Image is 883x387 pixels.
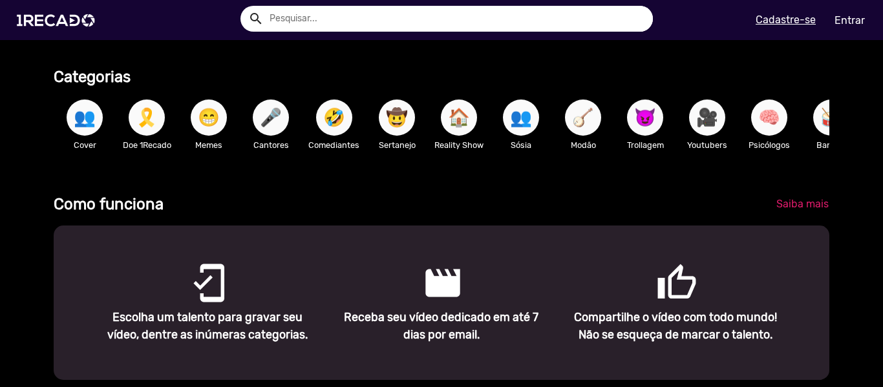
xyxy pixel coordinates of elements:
[248,11,264,26] mat-icon: Example home icon
[689,99,725,136] button: 🎥
[244,6,266,29] button: Example home icon
[67,99,103,136] button: 👥
[766,193,839,216] a: Saiba mais
[696,99,718,136] span: 🎥
[572,99,594,136] span: 🪕
[503,99,539,136] button: 👥
[54,68,131,86] b: Categorias
[188,262,204,278] mat-icon: mobile_friendly
[260,6,653,32] input: Pesquisar...
[198,99,220,136] span: 😁
[422,262,438,278] mat-icon: movie
[334,309,549,343] p: Receba seu vídeo dedicado em até 7 dias por email.
[745,139,794,151] p: Psicólogos
[807,139,856,151] p: Bandas
[191,99,227,136] button: 😁
[308,139,359,151] p: Comediantes
[316,99,352,136] button: 🤣
[434,139,484,151] p: Reality Show
[496,139,546,151] p: Sósia
[136,99,158,136] span: 🎗️
[441,99,477,136] button: 🏠
[756,14,816,26] u: Cadastre-se
[379,99,415,136] button: 🤠
[656,262,672,278] mat-icon: thumb_up_outlined
[776,198,829,210] span: Saiba mais
[621,139,670,151] p: Trollagem
[683,139,732,151] p: Youtubers
[510,99,532,136] span: 👥
[253,99,289,136] button: 🎤
[246,139,295,151] p: Cantores
[372,139,421,151] p: Sertanejo
[565,99,601,136] button: 🪕
[323,99,345,136] span: 🤣
[122,139,171,151] p: Doe 1Recado
[54,195,164,213] b: Como funciona
[260,99,282,136] span: 🎤
[184,139,233,151] p: Memes
[758,99,780,136] span: 🧠
[129,99,165,136] button: 🎗️
[634,99,656,136] span: 😈
[751,99,787,136] button: 🧠
[559,139,608,151] p: Modão
[820,99,842,136] span: 🥁
[826,9,873,32] a: Entrar
[813,99,849,136] button: 🥁
[60,139,109,151] p: Cover
[386,99,408,136] span: 🤠
[448,99,470,136] span: 🏠
[100,309,315,343] p: Escolha um talento para gravar seu vídeo, dentre as inúmeras categorias.
[568,309,783,343] p: Compartilhe o vídeo com todo mundo! Não se esqueça de marcar o talento.
[74,99,96,136] span: 👥
[627,99,663,136] button: 😈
